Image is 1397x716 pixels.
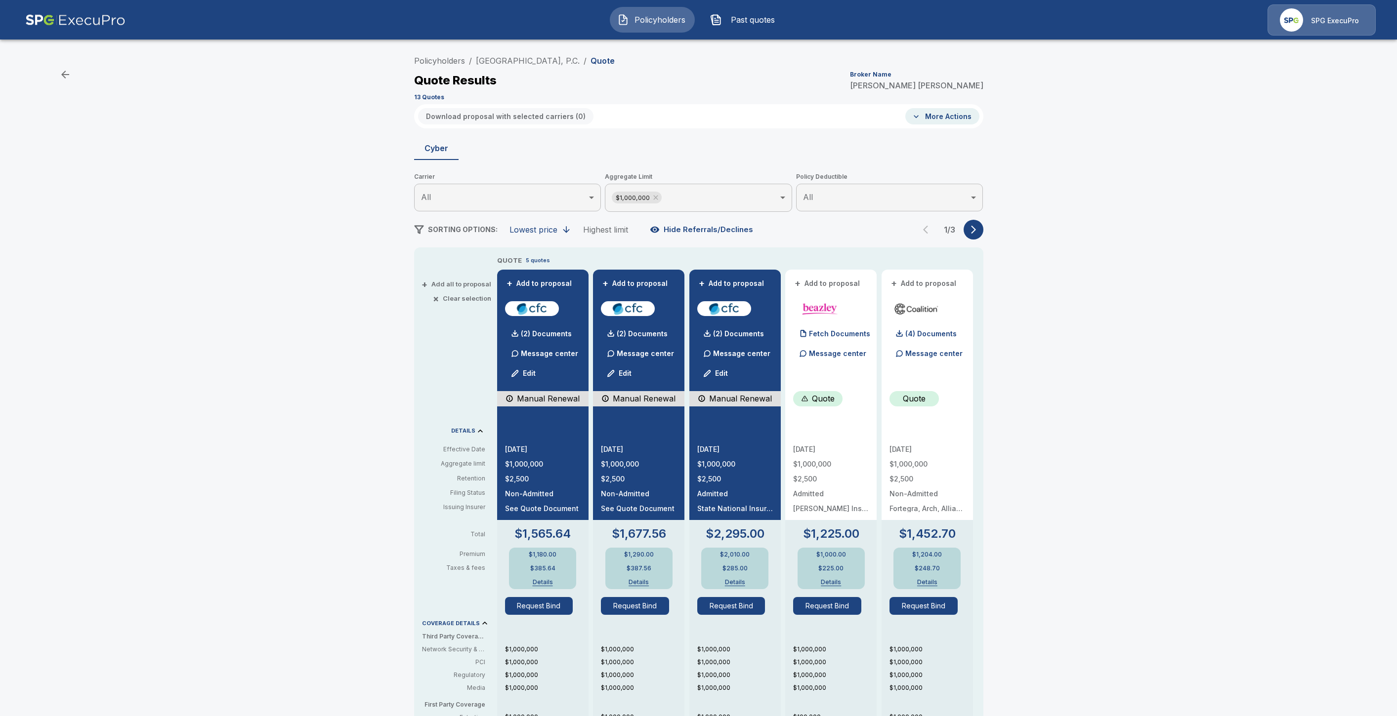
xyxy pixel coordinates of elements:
[422,531,493,537] p: Total
[601,505,677,512] p: See Quote Document
[610,7,695,33] button: Policyholders IconPolicyholders
[713,348,770,358] p: Message center
[803,192,813,202] span: All
[889,645,973,654] p: $1,000,000
[529,552,556,557] p: $1,180.00
[710,14,722,26] img: Past quotes Icon
[850,72,891,78] p: Broker Name
[793,278,862,289] button: +Add to proposal
[422,445,485,454] p: Effective Date
[414,172,601,182] span: Carrier
[509,301,555,316] img: cfccyber
[889,683,973,692] p: $1,000,000
[435,295,491,302] button: ×Clear selection
[809,348,866,358] p: Message center
[812,393,835,404] p: Quote
[603,363,636,383] button: Edit
[422,551,493,557] p: Premium
[505,597,573,615] button: Request Bind
[726,14,780,26] span: Past quotes
[905,348,963,358] p: Message center
[818,565,844,571] p: $225.00
[891,280,897,287] span: +
[521,330,572,337] p: (2) Documents
[703,7,788,33] a: Past quotes IconPast quotes
[811,579,851,585] button: Details
[530,565,555,571] p: $385.64
[422,632,493,641] p: Third Party Coverage
[601,597,669,615] button: Request Bind
[793,597,869,615] span: Request Bind
[414,55,615,67] nav: breadcrumb
[940,226,960,234] p: 1 / 3
[697,645,781,654] p: $1,000,000
[507,363,541,383] button: Edit
[451,428,475,434] p: DETAILS
[793,658,877,667] p: $1,000,000
[414,136,459,160] button: Cyber
[422,671,485,679] p: Regulatory: In case you're fined by regulators (e.g., for breaching consumer privacy)
[697,490,773,497] p: Admitted
[422,621,480,626] p: COVERAGE DETAILS
[699,280,705,287] span: +
[889,671,973,679] p: $1,000,000
[505,645,589,654] p: $1,000,000
[601,490,677,497] p: Non-Admitted
[418,108,593,124] button: Download proposal with selected carriers (0)
[422,459,485,468] p: Aggregate limit
[613,393,676,404] p: Manual Renewal
[423,281,491,287] button: +Add all to proposal
[793,476,869,482] p: $2,500
[905,108,979,124] button: More Actions
[422,474,485,483] p: Retention
[722,565,748,571] p: $285.00
[601,645,684,654] p: $1,000,000
[497,256,522,266] p: QUOTE
[617,330,668,337] p: (2) Documents
[505,476,581,482] p: $2,500
[601,446,677,453] p: [DATE]
[797,301,843,316] img: beazleycyber
[469,55,472,67] li: /
[414,75,497,86] p: Quote Results
[701,301,747,316] img: cfccyberadmitted
[889,597,958,615] button: Request Bind
[699,363,733,383] button: Edit
[715,579,755,585] button: Details
[713,330,764,337] p: (2) Documents
[889,658,973,667] p: $1,000,000
[514,528,571,540] p: $1,565.64
[505,505,581,512] p: See Quote Document
[601,671,684,679] p: $1,000,000
[422,683,485,692] p: Media: When your content triggers legal action against you (e.g. - libel, plagiarism)
[889,476,965,482] p: $2,500
[601,658,684,667] p: $1,000,000
[422,658,485,667] p: PCI: Covers fines or penalties imposed by banks or credit card companies
[605,172,792,182] span: Aggregate Limit
[697,476,773,482] p: $2,500
[697,505,773,512] p: State National Insurance Company Inc.
[505,597,581,615] span: Request Bind
[509,225,557,235] div: Lowest price
[793,461,869,468] p: $1,000,000
[617,14,629,26] img: Policyholders Icon
[505,446,581,453] p: [DATE]
[697,597,765,615] button: Request Bind
[803,528,859,540] p: $1,225.00
[517,393,580,404] p: Manual Renewal
[648,220,757,239] button: Hide Referrals/Declines
[793,645,877,654] p: $1,000,000
[720,552,750,557] p: $2,010.00
[584,55,587,67] li: /
[697,278,766,289] button: +Add to proposal
[422,503,485,512] p: Issuing Insurer
[25,4,126,36] img: AA Logo
[1268,4,1376,36] a: Agency IconSPG ExecuPro
[591,57,615,65] p: Quote
[915,565,940,571] p: $248.70
[414,56,465,66] a: Policyholders
[889,461,965,468] p: $1,000,000
[1280,8,1303,32] img: Agency Icon
[602,280,608,287] span: +
[889,490,965,497] p: Non-Admitted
